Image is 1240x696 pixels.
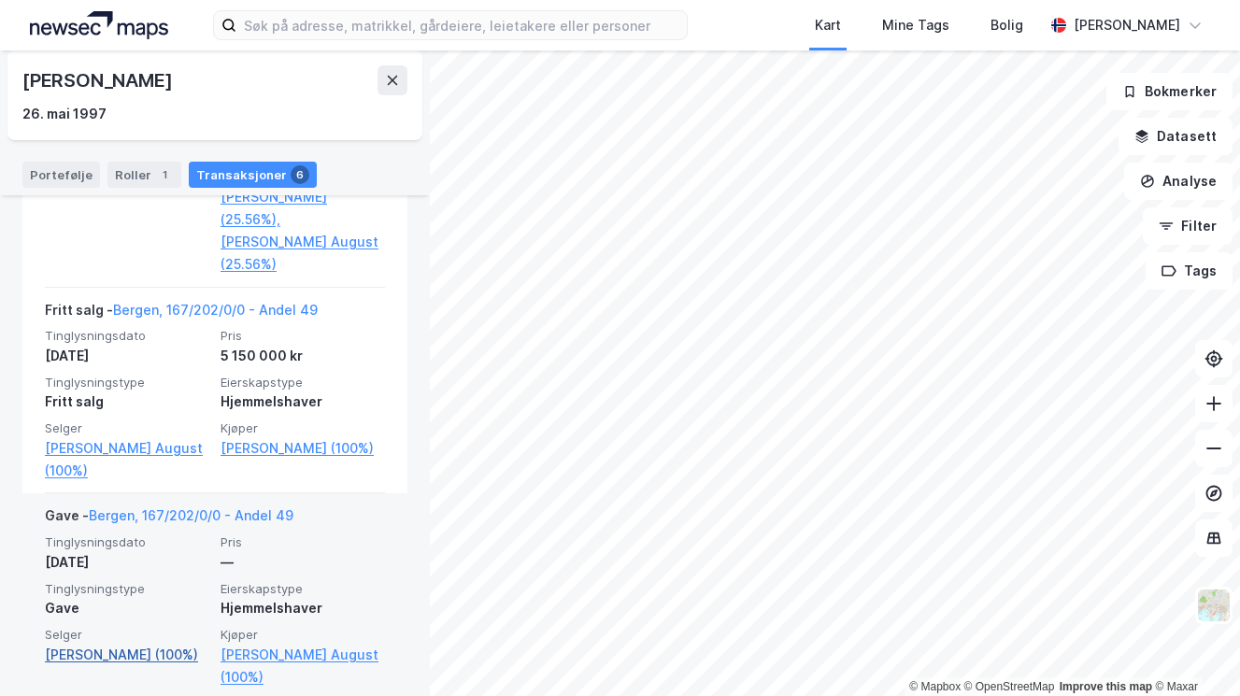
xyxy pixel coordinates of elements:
[221,186,385,231] a: [PERSON_NAME] (25.56%),
[155,165,174,184] div: 1
[22,103,107,125] div: 26. mai 1997
[45,420,209,436] span: Selger
[221,391,385,413] div: Hjemmelshaver
[45,627,209,643] span: Selger
[221,551,385,574] div: —
[45,504,293,534] div: Gave -
[221,534,385,550] span: Pris
[1143,207,1233,245] button: Filter
[45,299,318,329] div: Fritt salg -
[221,644,385,689] a: [PERSON_NAME] August (100%)
[1196,588,1232,623] img: Z
[45,644,209,666] a: [PERSON_NAME] (100%)
[45,375,209,391] span: Tinglysningstype
[45,534,209,550] span: Tinglysningsdato
[45,581,209,597] span: Tinglysningstype
[45,597,209,619] div: Gave
[221,328,385,344] span: Pris
[30,11,168,39] img: logo.a4113a55bc3d86da70a041830d287a7e.svg
[1060,680,1152,693] a: Improve this map
[113,302,318,318] a: Bergen, 167/202/0/0 - Andel 49
[1147,606,1240,696] div: Kontrollprogram for chat
[221,437,385,460] a: [PERSON_NAME] (100%)
[221,597,385,619] div: Hjemmelshaver
[221,345,385,367] div: 5 150 000 kr
[107,162,181,188] div: Roller
[236,11,686,39] input: Søk på adresse, matrikkel, gårdeiere, leietakere eller personer
[991,14,1023,36] div: Bolig
[1106,73,1233,110] button: Bokmerker
[221,420,385,436] span: Kjøper
[964,680,1055,693] a: OpenStreetMap
[45,391,209,413] div: Fritt salg
[1146,252,1233,290] button: Tags
[221,581,385,597] span: Eierskapstype
[882,14,949,36] div: Mine Tags
[815,14,841,36] div: Kart
[221,627,385,643] span: Kjøper
[1119,118,1233,155] button: Datasett
[1074,14,1180,36] div: [PERSON_NAME]
[22,162,100,188] div: Portefølje
[1124,163,1233,200] button: Analyse
[45,328,209,344] span: Tinglysningsdato
[909,680,961,693] a: Mapbox
[221,231,385,276] a: [PERSON_NAME] August (25.56%)
[89,507,293,523] a: Bergen, 167/202/0/0 - Andel 49
[291,165,309,184] div: 6
[22,65,176,95] div: [PERSON_NAME]
[221,375,385,391] span: Eierskapstype
[189,162,317,188] div: Transaksjoner
[45,437,209,482] a: [PERSON_NAME] August (100%)
[45,551,209,574] div: [DATE]
[1147,606,1240,696] iframe: Chat Widget
[45,345,209,367] div: [DATE]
